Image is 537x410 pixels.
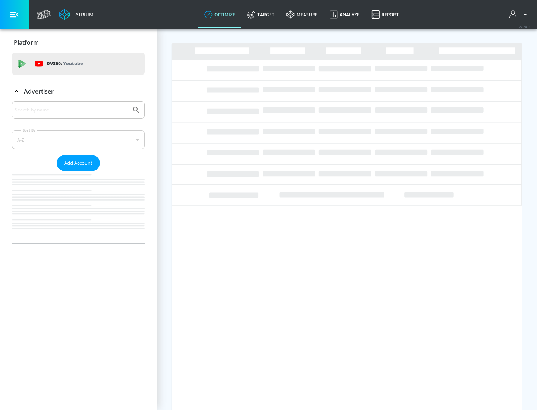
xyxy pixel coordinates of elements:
a: Target [241,1,280,28]
a: Analyze [324,1,365,28]
input: Search by name [15,105,128,115]
div: Platform [12,32,145,53]
a: measure [280,1,324,28]
p: Advertiser [24,87,54,95]
div: Advertiser [12,81,145,102]
div: Atrium [72,11,94,18]
nav: list of Advertiser [12,171,145,243]
span: Add Account [64,159,92,167]
p: Youtube [63,60,83,67]
a: Report [365,1,405,28]
p: DV360: [47,60,83,68]
a: Atrium [59,9,94,20]
label: Sort By [21,128,37,133]
div: DV360: Youtube [12,53,145,75]
span: v 4.24.0 [519,25,530,29]
div: Advertiser [12,101,145,243]
a: optimize [198,1,241,28]
div: A-Z [12,130,145,149]
button: Add Account [57,155,100,171]
p: Platform [14,38,39,47]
